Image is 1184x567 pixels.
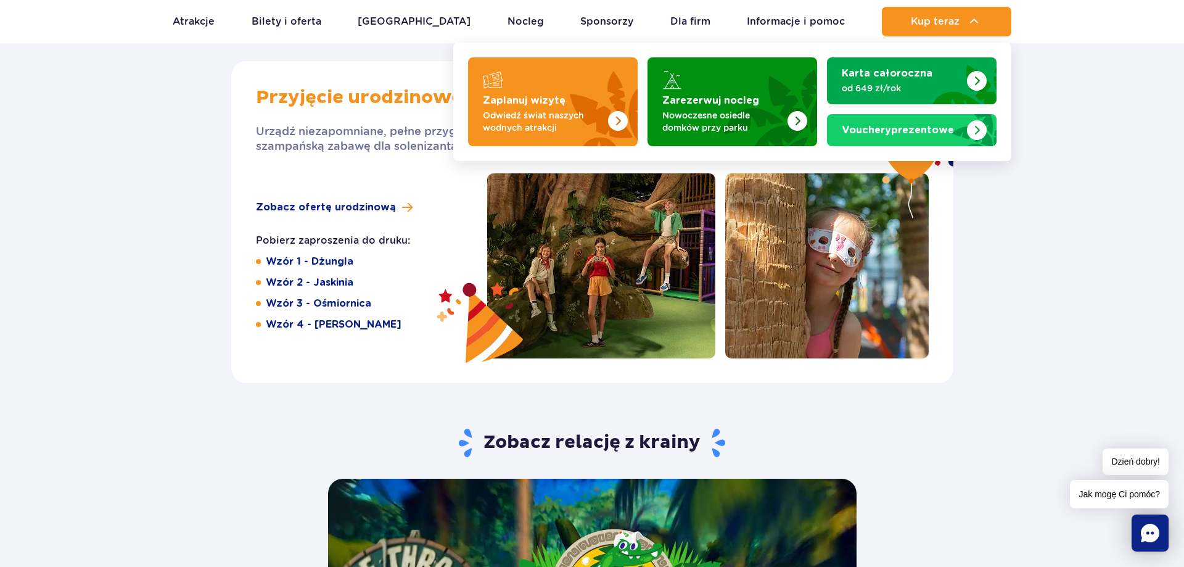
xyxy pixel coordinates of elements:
[882,7,1011,36] button: Kup teraz
[842,125,891,135] span: Vouchery
[483,109,603,134] p: Odwiedź świat naszych wodnych atrakcji
[266,318,401,331] a: Wzór 4 - [PERSON_NAME]
[508,7,544,36] a: Nocleg
[842,82,962,94] p: od 649 zł/rok
[662,109,783,134] p: Nowoczesne osiedle domków przy parku
[266,276,353,289] a: Wzór 2 - Jaskinia
[468,57,638,146] a: Zaplanuj wizytę
[842,68,932,78] strong: Karta całoroczna
[173,7,215,36] a: Atrakcje
[1103,449,1169,475] span: Dzień dobry!
[827,114,997,146] a: Vouchery prezentowe
[911,16,960,27] span: Kup teraz
[580,7,633,36] a: Sponsorzy
[358,7,471,36] a: [GEOGRAPHIC_DATA]
[231,428,953,459] h3: Zobacz relację z krainy
[256,124,725,154] p: Urządź niezapomniane, pełne przygód urodziny w magicznej krainie! Gwarantujemy szampańską zabawę ...
[256,234,477,247] p: Pobierz zaproszenia do druku:
[256,86,462,109] span: Przyjęcie urodzinowe
[670,7,710,36] a: Dla firm
[256,86,725,109] h2: w [GEOGRAPHIC_DATA]
[647,57,817,146] a: Zarezerwuj nocleg
[266,297,371,310] a: Wzór 3 - Ośmiornica
[827,57,997,104] a: Karta całoroczna
[256,201,477,214] a: Zobacz ofertę urodzinową
[252,7,321,36] a: Bilety i oferta
[747,7,845,36] a: Informacje i pomoc
[1070,480,1169,508] span: Jak mogę Ci pomóc?
[1132,515,1169,552] div: Chat
[256,201,396,214] span: Zobacz ofertę urodzinową
[662,96,759,106] strong: Zarezerwuj nocleg
[266,255,353,268] a: Wzór 1 - Dżungla
[842,125,954,135] strong: prezentowe
[483,96,565,106] strong: Zaplanuj wizytę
